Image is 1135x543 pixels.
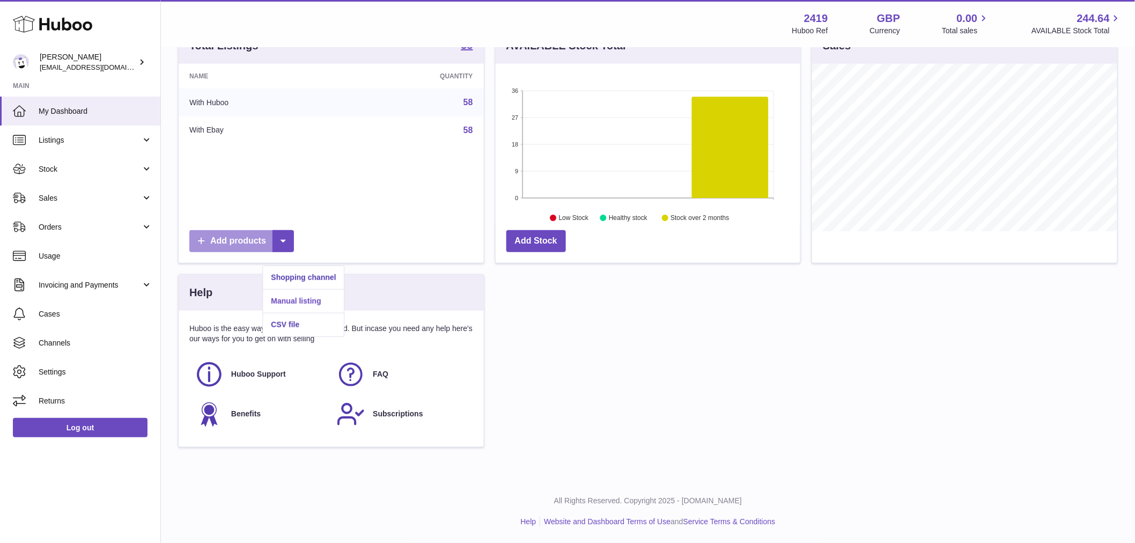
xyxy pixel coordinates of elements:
span: Cases [39,309,152,319]
span: Orders [39,222,141,232]
p: Huboo is the easy way to get your stock fulfilled. But incase you need any help here's our ways f... [189,324,473,344]
td: With Huboo [179,89,340,116]
span: 244.64 [1077,11,1110,26]
span: [EMAIL_ADDRESS][DOMAIN_NAME] [40,63,158,71]
p: All Rights Reserved. Copyright 2025 - [DOMAIN_NAME] [169,496,1126,506]
span: Returns [39,396,152,406]
span: Listings [39,135,141,145]
img: internalAdmin-2419@internal.huboo.com [13,54,29,70]
a: 244.64 AVAILABLE Stock Total [1031,11,1122,36]
text: Stock over 2 months [670,215,729,222]
a: 58 [463,126,473,135]
span: Channels [39,338,152,348]
span: FAQ [373,369,388,379]
span: Settings [39,367,152,377]
td: With Ebay [179,116,340,144]
th: Quantity [340,64,484,89]
a: Add Stock [506,230,566,252]
span: Huboo Support [231,369,286,379]
text: 36 [512,87,518,94]
span: Benefits [231,409,261,419]
a: Huboo Support [195,360,326,389]
text: Healthy stock [609,215,648,222]
span: Usage [39,251,152,261]
a: 0.00 Total sales [942,11,990,36]
h3: Help [189,285,212,300]
div: [PERSON_NAME] [40,52,136,72]
text: 9 [515,168,518,174]
strong: 58 [461,40,473,50]
a: Manual listing [263,290,344,313]
strong: 2419 [804,11,828,26]
a: 58 [463,98,473,107]
li: and [540,517,775,527]
a: Log out [13,418,148,437]
span: Sales [39,193,141,203]
div: Huboo Ref [792,26,828,36]
a: CSV file [263,313,344,336]
a: FAQ [336,360,467,389]
a: Website and Dashboard Terms of Use [544,517,670,526]
a: Add products [189,230,294,252]
a: Shopping channel [263,266,344,289]
strong: GBP [877,11,900,26]
a: Service Terms & Conditions [683,517,776,526]
span: Stock [39,164,141,174]
span: Subscriptions [373,409,423,419]
text: 18 [512,141,518,148]
span: Invoicing and Payments [39,280,141,290]
span: AVAILABLE Stock Total [1031,26,1122,36]
text: 27 [512,114,518,121]
span: 0.00 [957,11,978,26]
th: Name [179,64,340,89]
a: Help [521,517,536,526]
span: My Dashboard [39,106,152,116]
div: Currency [870,26,901,36]
a: Benefits [195,400,326,429]
span: Total sales [942,26,990,36]
text: 0 [515,195,518,201]
a: Subscriptions [336,400,467,429]
text: Low Stock [559,215,589,222]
